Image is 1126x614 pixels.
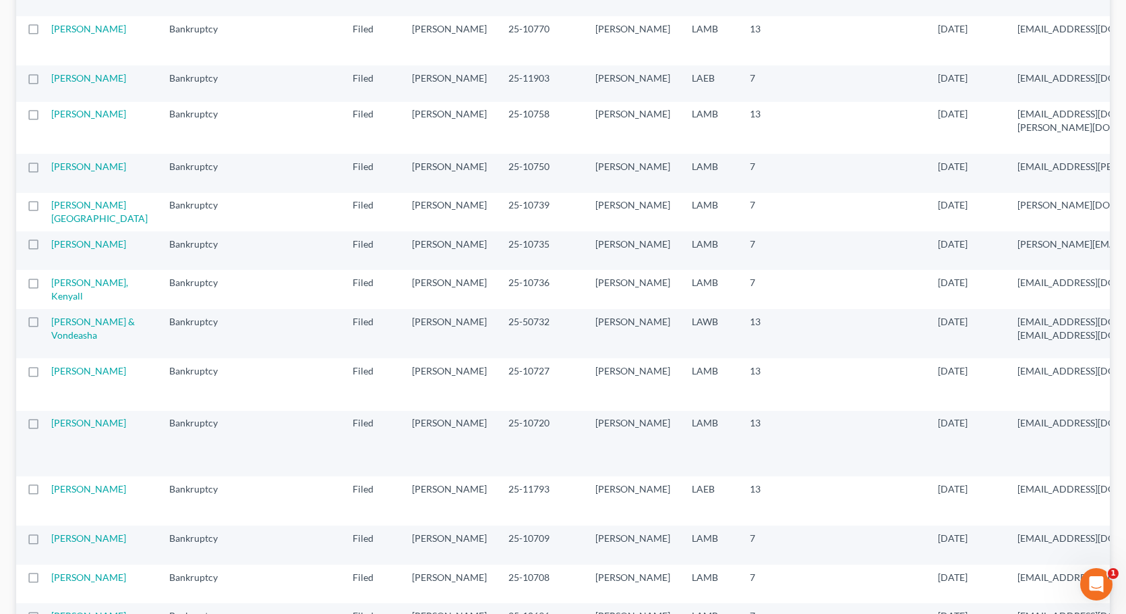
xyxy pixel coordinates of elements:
td: [PERSON_NAME] [401,231,498,270]
td: Filed [342,526,401,564]
td: [PERSON_NAME] [585,358,681,410]
td: Filed [342,154,401,192]
td: Filed [342,476,401,526]
td: LAMB [681,231,739,270]
a: [PERSON_NAME] [51,571,126,583]
td: Filed [342,358,401,410]
td: Filed [342,65,401,101]
td: LAEB [681,65,739,101]
td: 25-10727 [498,358,585,410]
td: [PERSON_NAME] [585,565,681,603]
td: [DATE] [927,565,1007,603]
td: Bankruptcy [158,411,243,476]
a: [PERSON_NAME] [51,483,126,495]
td: Bankruptcy [158,358,243,410]
td: Filed [342,309,401,358]
td: 25-10770 [498,16,585,65]
td: 13 [739,309,806,358]
td: [DATE] [927,154,1007,192]
td: 25-11793 [498,476,585,526]
td: Bankruptcy [158,526,243,564]
span: 1 [1108,568,1119,579]
td: 13 [739,358,806,410]
td: [DATE] [927,231,1007,270]
td: Filed [342,411,401,476]
td: Filed [342,102,401,154]
td: 7 [739,193,806,231]
td: LAEB [681,476,739,526]
td: [PERSON_NAME] [401,102,498,154]
td: Filed [342,16,401,65]
td: [PERSON_NAME] [585,65,681,101]
td: 25-10709 [498,526,585,564]
a: [PERSON_NAME] [51,72,126,84]
a: [PERSON_NAME][GEOGRAPHIC_DATA] [51,199,148,224]
td: [PERSON_NAME] [401,270,498,308]
td: 25-10720 [498,411,585,476]
td: [DATE] [927,476,1007,526]
td: 25-10758 [498,102,585,154]
td: [DATE] [927,16,1007,65]
td: [DATE] [927,358,1007,410]
td: [PERSON_NAME] [585,526,681,564]
a: [PERSON_NAME] & Vondeasha [51,316,135,341]
td: Filed [342,193,401,231]
td: 25-10750 [498,154,585,192]
td: Bankruptcy [158,231,243,270]
td: [PERSON_NAME] [401,358,498,410]
td: 7 [739,270,806,308]
td: [PERSON_NAME] [585,231,681,270]
td: [PERSON_NAME] [401,154,498,192]
td: Bankruptcy [158,565,243,603]
td: LAMB [681,565,739,603]
td: [PERSON_NAME] [401,565,498,603]
td: 13 [739,16,806,65]
td: [PERSON_NAME] [585,309,681,358]
a: [PERSON_NAME], Kenyall [51,277,128,302]
td: Bankruptcy [158,154,243,192]
td: 25-10708 [498,565,585,603]
td: 25-10739 [498,193,585,231]
td: [PERSON_NAME] [401,411,498,476]
td: Bankruptcy [158,102,243,154]
a: [PERSON_NAME] [51,161,126,172]
td: [PERSON_NAME] [401,65,498,101]
td: [PERSON_NAME] [585,102,681,154]
td: [DATE] [927,411,1007,476]
td: 7 [739,65,806,101]
td: Bankruptcy [158,476,243,526]
td: LAWB [681,309,739,358]
td: [PERSON_NAME] [585,476,681,526]
a: [PERSON_NAME] [51,365,126,376]
td: 13 [739,102,806,154]
td: [DATE] [927,65,1007,101]
td: 7 [739,526,806,564]
td: 25-50732 [498,309,585,358]
td: Bankruptcy [158,16,243,65]
a: [PERSON_NAME] [51,238,126,250]
td: 7 [739,565,806,603]
td: Bankruptcy [158,309,243,358]
td: [PERSON_NAME] [585,411,681,476]
td: [PERSON_NAME] [401,193,498,231]
a: [PERSON_NAME] [51,23,126,34]
td: 25-10736 [498,270,585,308]
td: 13 [739,476,806,526]
td: LAMB [681,154,739,192]
a: [PERSON_NAME] [51,532,126,544]
td: Bankruptcy [158,193,243,231]
td: LAMB [681,16,739,65]
td: [DATE] [927,193,1007,231]
td: [PERSON_NAME] [585,16,681,65]
td: LAMB [681,102,739,154]
iframe: Intercom live chat [1080,568,1113,601]
td: Filed [342,565,401,603]
td: [PERSON_NAME] [585,154,681,192]
td: Bankruptcy [158,270,243,308]
td: Filed [342,231,401,270]
td: LAMB [681,358,739,410]
td: [DATE] [927,309,1007,358]
td: [PERSON_NAME] [401,16,498,65]
td: [PERSON_NAME] [585,270,681,308]
td: 25-10735 [498,231,585,270]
